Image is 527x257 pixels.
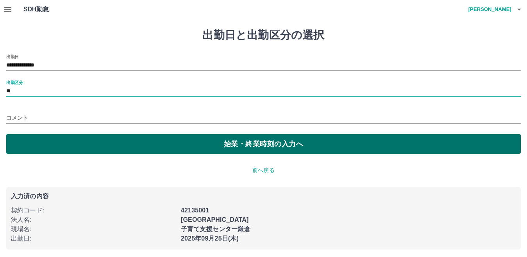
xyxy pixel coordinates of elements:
p: 前へ戻る [6,166,521,174]
p: 入力済の内容 [11,193,516,199]
button: 始業・終業時刻の入力へ [6,134,521,154]
label: 出勤日 [6,54,19,59]
b: [GEOGRAPHIC_DATA] [181,216,249,223]
p: 法人名 : [11,215,176,225]
p: 出勤日 : [11,234,176,243]
b: 42135001 [181,207,209,214]
label: 出勤区分 [6,79,23,85]
h1: 出勤日と出勤区分の選択 [6,29,521,42]
p: 契約コード : [11,206,176,215]
p: 現場名 : [11,225,176,234]
b: 2025年09月25日(木) [181,235,239,242]
b: 子育て支援センター鎌倉 [181,226,250,232]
